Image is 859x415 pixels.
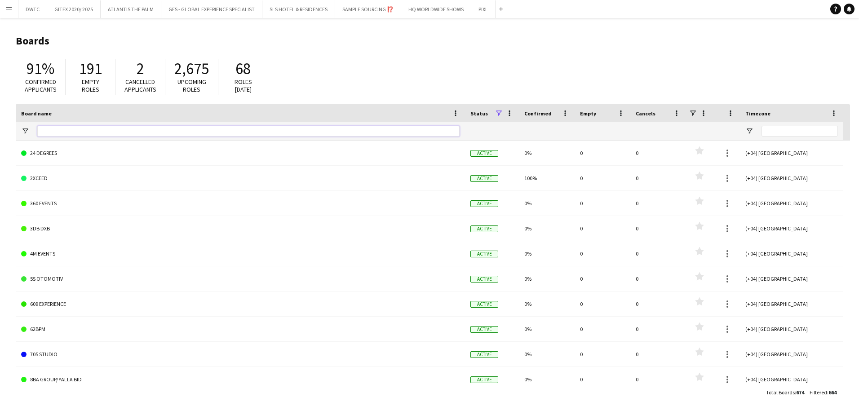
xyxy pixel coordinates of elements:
[401,0,471,18] button: HQ WORLDWIDE SHOWS
[580,110,596,117] span: Empty
[37,126,460,137] input: Board name Filter Input
[21,342,460,367] a: 705 STUDIO
[766,384,804,401] div: :
[16,34,850,48] h1: Boards
[470,301,498,308] span: Active
[630,241,686,266] div: 0
[235,78,252,93] span: Roles [DATE]
[174,59,209,79] span: 2,675
[470,175,498,182] span: Active
[161,0,262,18] button: GES - GLOBAL EXPERIENCE SPECIALIST
[235,59,251,79] span: 68
[630,191,686,216] div: 0
[519,241,575,266] div: 0%
[575,166,630,190] div: 0
[470,251,498,257] span: Active
[519,216,575,241] div: 0%
[745,110,770,117] span: Timezone
[137,59,144,79] span: 2
[575,191,630,216] div: 0
[740,266,843,291] div: (+04) [GEOGRAPHIC_DATA]
[519,191,575,216] div: 0%
[470,150,498,157] span: Active
[630,216,686,241] div: 0
[470,276,498,283] span: Active
[745,127,753,135] button: Open Filter Menu
[470,376,498,383] span: Active
[471,0,496,18] button: PIXL
[21,191,460,216] a: 360 EVENTS
[82,78,99,93] span: Empty roles
[575,241,630,266] div: 0
[21,241,460,266] a: 4M EVENTS
[47,0,101,18] button: GITEX 2020/ 2025
[470,200,498,207] span: Active
[519,166,575,190] div: 100%
[740,166,843,190] div: (+04) [GEOGRAPHIC_DATA]
[630,291,686,316] div: 0
[25,78,57,93] span: Confirmed applicants
[519,141,575,165] div: 0%
[575,216,630,241] div: 0
[21,216,460,241] a: 3DB DXB
[740,216,843,241] div: (+04) [GEOGRAPHIC_DATA]
[740,141,843,165] div: (+04) [GEOGRAPHIC_DATA]
[740,342,843,366] div: (+04) [GEOGRAPHIC_DATA]
[470,110,488,117] span: Status
[21,110,52,117] span: Board name
[575,291,630,316] div: 0
[740,191,843,216] div: (+04) [GEOGRAPHIC_DATA]
[740,291,843,316] div: (+04) [GEOGRAPHIC_DATA]
[740,241,843,266] div: (+04) [GEOGRAPHIC_DATA]
[630,266,686,291] div: 0
[630,342,686,366] div: 0
[519,291,575,316] div: 0%
[21,367,460,392] a: 8BA GROUP/ YALLA BID
[27,59,54,79] span: 91%
[630,367,686,392] div: 0
[796,389,804,396] span: 674
[79,59,102,79] span: 191
[21,317,460,342] a: 62BPM
[762,126,838,137] input: Timezone Filter Input
[470,351,498,358] span: Active
[519,266,575,291] div: 0%
[519,342,575,366] div: 0%
[828,389,837,396] span: 664
[740,317,843,341] div: (+04) [GEOGRAPHIC_DATA]
[740,367,843,392] div: (+04) [GEOGRAPHIC_DATA]
[335,0,401,18] button: SAMPLE SOURCING ⁉️
[810,389,827,396] span: Filtered
[21,291,460,317] a: 609 EXPERIENCE
[575,266,630,291] div: 0
[470,326,498,333] span: Active
[21,166,460,191] a: 2XCEED
[630,317,686,341] div: 0
[21,141,460,166] a: 24 DEGREES
[766,389,795,396] span: Total Boards
[810,384,837,401] div: :
[262,0,335,18] button: SLS HOTEL & RESIDENCES
[575,367,630,392] div: 0
[21,266,460,291] a: 5S OTOMOTIV
[177,78,206,93] span: Upcoming roles
[575,342,630,366] div: 0
[519,317,575,341] div: 0%
[636,110,655,117] span: Cancels
[101,0,161,18] button: ATLANTIS THE PALM
[519,367,575,392] div: 0%
[630,166,686,190] div: 0
[575,317,630,341] div: 0
[470,225,498,232] span: Active
[124,78,156,93] span: Cancelled applicants
[18,0,47,18] button: DWTC
[21,127,29,135] button: Open Filter Menu
[524,110,552,117] span: Confirmed
[575,141,630,165] div: 0
[630,141,686,165] div: 0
